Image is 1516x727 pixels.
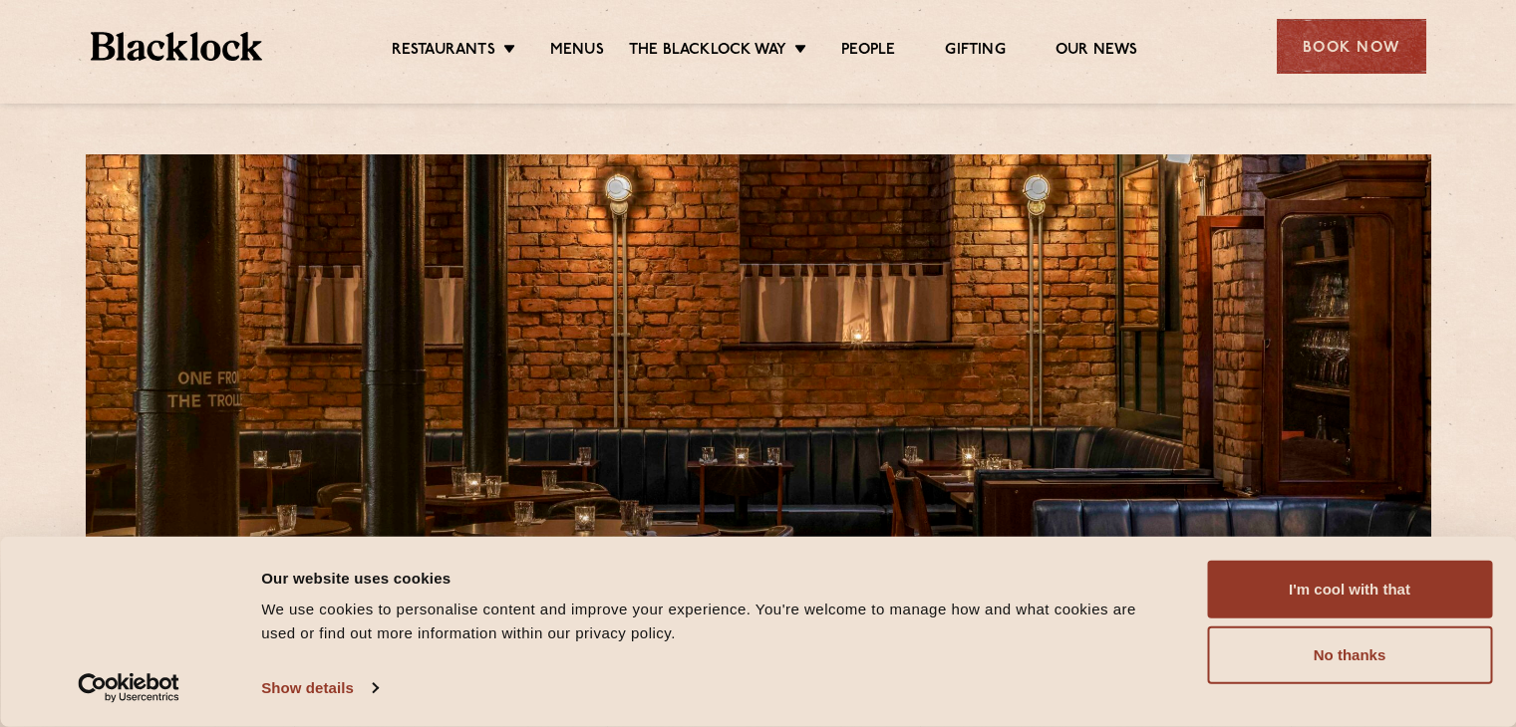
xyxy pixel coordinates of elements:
img: BL_Textured_Logo-footer-cropped.svg [91,32,263,61]
div: Book Now [1277,19,1426,74]
a: Menus [550,41,604,63]
button: No thanks [1207,626,1492,684]
a: Our News [1056,41,1138,63]
a: Gifting [945,41,1005,63]
button: I'm cool with that [1207,561,1492,618]
a: Restaurants [392,41,495,63]
a: People [841,41,895,63]
a: Usercentrics Cookiebot - opens in a new window [42,673,216,703]
a: Show details [261,673,377,703]
div: Our website uses cookies [261,566,1162,590]
div: We use cookies to personalise content and improve your experience. You're welcome to manage how a... [261,598,1162,645]
a: The Blacklock Way [629,41,786,63]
